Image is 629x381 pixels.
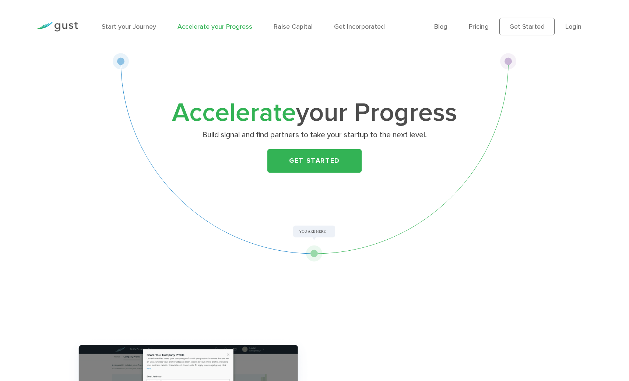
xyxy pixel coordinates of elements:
[565,23,581,31] a: Login
[267,149,362,173] a: Get Started
[434,23,447,31] a: Blog
[172,130,457,140] p: Build signal and find partners to take your startup to the next level.
[334,23,385,31] a: Get Incorporated
[178,23,252,31] a: Accelerate your Progress
[499,18,555,35] a: Get Started
[102,23,156,31] a: Start your Journey
[469,23,489,31] a: Pricing
[37,22,78,32] img: Gust Logo
[172,97,296,128] span: Accelerate
[274,23,313,31] a: Raise Capital
[169,101,460,125] h1: your Progress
